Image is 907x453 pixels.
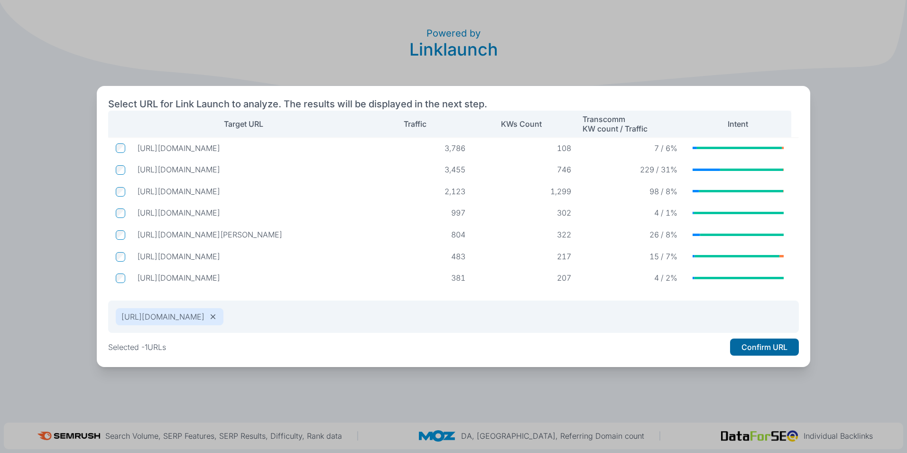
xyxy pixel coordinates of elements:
[481,187,572,196] p: 1,299
[501,119,542,129] p: KWs Count
[586,143,677,153] p: 7 / 6%
[481,208,572,217] p: 302
[586,252,677,261] p: 15 / 7%
[481,230,572,239] p: 322
[137,208,359,217] p: https://www.bairdwealth.com/insights/wealth-management-perspectives/2022/06/how-your-bonus-is-taxed/
[728,119,748,129] p: Intent
[121,312,204,321] p: [URL][DOMAIN_NAME]
[108,97,487,111] h2: Select URL for Link Launch to analyze. The results will be displayed in the next step.
[374,208,465,217] p: 997
[137,273,359,283] p: https://www.bairdwealth.com/insights/wealth-management-perspectives/2025/03/ira-withdrawals-timin...
[374,143,465,153] p: 3,786
[586,273,677,283] p: 4 / 2%
[374,187,465,196] p: 2,123
[137,230,359,239] p: https://www.bairdwealth.com/insights/wealth-management-perspectives/2023/09/the-three-tests-befor...
[586,230,677,239] p: 26 / 8%
[224,119,263,129] p: Target URL
[108,342,166,352] p: Selected - 1 URLs
[374,252,465,261] p: 483
[586,165,677,174] p: 229 / 31%
[481,165,572,174] p: 746
[374,165,465,174] p: 3,455
[137,187,359,196] p: https://www.bairdwealth.com/insights/wealth-management-perspectives/2022/06/everything-you-need-t...
[374,273,465,283] p: 381
[481,273,572,283] p: 207
[137,252,359,261] p: https://www.bairdwealth.com/insights/wealth-management-perspectives/2022/11/inherited-an-ira-here...
[586,187,677,196] p: 98 / 8%
[137,165,359,174] p: https://www.bairdwealth.com/insights/wealth-management-perspectives/2022/08/5-strategies-for-payi...
[730,339,799,356] button: Confirm URL
[481,143,572,153] p: 108
[137,143,359,153] p: https://www.bairdwealth.com/insights/wealth-management-perspectives/2022/04/after-you-max-out-you...
[586,208,677,217] p: 4 / 1%
[583,114,648,133] p: Transcomm KW count / Traffic
[374,230,465,239] p: 804
[404,119,426,129] p: Traffic
[481,252,572,261] p: 217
